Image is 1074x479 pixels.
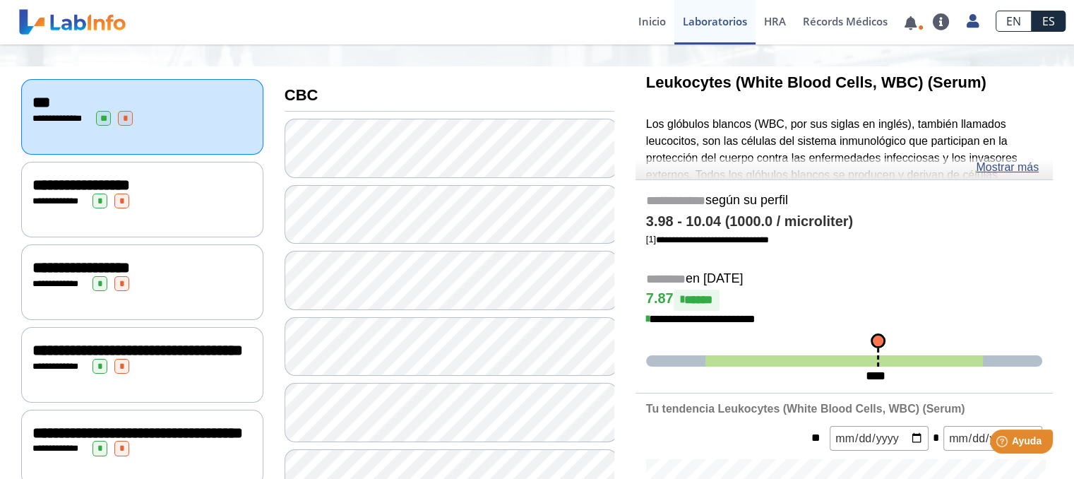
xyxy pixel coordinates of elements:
[764,14,786,28] span: HRA
[830,426,929,451] input: mm/dd/yyyy
[646,271,1042,288] h5: en [DATE]
[646,234,769,244] a: [1]
[646,193,1042,209] h5: según su perfil
[646,213,1042,230] h4: 3.98 - 10.04 (1000.0 / microliter)
[1032,11,1066,32] a: ES
[646,290,1042,311] h4: 7.87
[943,426,1042,451] input: mm/dd/yyyy
[285,86,318,104] b: CBC
[646,403,965,415] b: Tu tendencia Leukocytes (White Blood Cells, WBC) (Serum)
[948,424,1058,463] iframe: Help widget launcher
[996,11,1032,32] a: EN
[976,159,1039,176] a: Mostrar más
[646,116,1042,319] p: Los glóbulos blancos (WBC, por sus siglas en inglés), también llamados leucocitos, son las célula...
[646,73,986,91] b: Leukocytes (White Blood Cells, WBC) (Serum)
